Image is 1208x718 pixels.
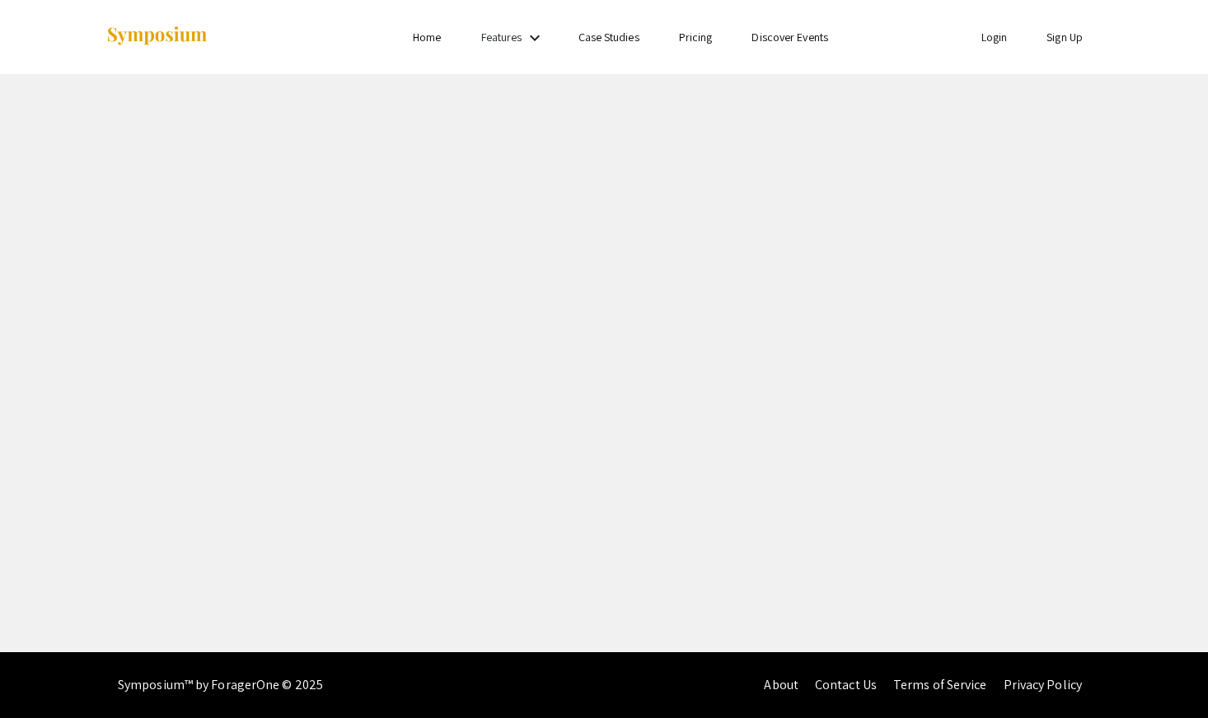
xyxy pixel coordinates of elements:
a: Login [981,30,1008,44]
a: Case Studies [578,30,639,44]
a: Features [481,30,522,44]
a: Discover Events [751,30,828,44]
a: Pricing [679,30,713,44]
mat-icon: Expand Features list [525,28,545,48]
a: Contact Us [815,676,877,693]
a: Sign Up [1046,30,1083,44]
a: Terms of Service [893,676,987,693]
a: About [764,676,798,693]
img: Symposium by ForagerOne [105,26,208,48]
a: Privacy Policy [1004,676,1082,693]
div: Symposium™ by ForagerOne © 2025 [118,652,323,718]
a: Home [413,30,441,44]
